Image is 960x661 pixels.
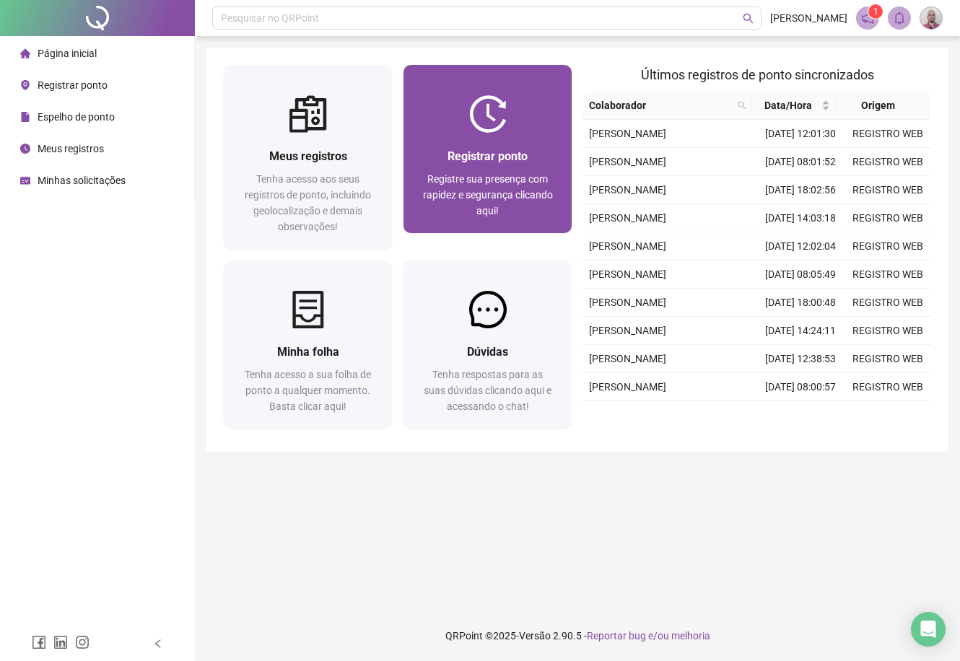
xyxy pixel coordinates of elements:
[757,148,845,176] td: [DATE] 08:01:52
[845,232,932,261] td: REGISTRO WEB
[38,48,97,59] span: Página inicial
[770,10,847,26] span: [PERSON_NAME]
[38,79,108,91] span: Registrar ponto
[20,80,30,90] span: environment
[845,373,932,401] td: REGISTRO WEB
[911,612,946,647] div: Open Intercom Messenger
[448,149,528,163] span: Registrar ponto
[467,345,508,359] span: Dúvidas
[757,345,845,373] td: [DATE] 12:38:53
[757,204,845,232] td: [DATE] 14:03:18
[757,317,845,345] td: [DATE] 14:24:11
[589,353,666,364] span: [PERSON_NAME]
[836,92,920,120] th: Origem
[519,630,551,642] span: Versão
[845,317,932,345] td: REGISTRO WEB
[757,289,845,317] td: [DATE] 18:00:48
[32,635,46,649] span: facebook
[403,261,572,429] a: DúvidasTenha respostas para as suas dúvidas clicando aqui e acessando o chat!
[757,176,845,204] td: [DATE] 18:02:56
[224,261,392,429] a: Minha folhaTenha acesso a sua folha de ponto a qualquer momento. Basta clicar aqui!
[757,261,845,289] td: [DATE] 08:05:49
[20,144,30,154] span: clock-circle
[845,345,932,373] td: REGISTRO WEB
[758,97,819,113] span: Data/Hora
[757,120,845,148] td: [DATE] 12:01:30
[589,240,666,252] span: [PERSON_NAME]
[423,173,553,216] span: Registre sua presença com rapidez e segurança clicando aqui!
[845,148,932,176] td: REGISTRO WEB
[589,184,666,196] span: [PERSON_NAME]
[277,345,339,359] span: Minha folha
[587,630,710,642] span: Reportar bug e/ou melhoria
[20,175,30,185] span: schedule
[757,401,845,429] td: [DATE] 17:58:17
[868,4,883,19] sup: 1
[589,128,666,139] span: [PERSON_NAME]
[424,369,551,412] span: Tenha respostas para as suas dúvidas clicando aqui e acessando o chat!
[757,373,845,401] td: [DATE] 08:00:57
[589,156,666,167] span: [PERSON_NAME]
[845,261,932,289] td: REGISTRO WEB
[589,212,666,224] span: [PERSON_NAME]
[920,7,942,29] img: 1170
[735,95,749,116] span: search
[245,173,371,232] span: Tenha acesso aos seus registros de ponto, incluindo geolocalização e demais observações!
[743,13,754,24] span: search
[845,176,932,204] td: REGISTRO WEB
[245,369,371,412] span: Tenha acesso a sua folha de ponto a qualquer momento. Basta clicar aqui!
[589,97,732,113] span: Colaborador
[845,289,932,317] td: REGISTRO WEB
[20,112,30,122] span: file
[589,325,666,336] span: [PERSON_NAME]
[589,268,666,280] span: [PERSON_NAME]
[403,65,572,233] a: Registrar pontoRegistre sua presença com rapidez e segurança clicando aqui!
[752,92,837,120] th: Data/Hora
[589,297,666,308] span: [PERSON_NAME]
[153,639,163,649] span: left
[873,6,878,17] span: 1
[757,232,845,261] td: [DATE] 12:02:04
[75,635,90,649] span: instagram
[845,204,932,232] td: REGISTRO WEB
[38,143,104,154] span: Meus registros
[38,111,115,123] span: Espelho de ponto
[738,101,746,110] span: search
[861,12,874,25] span: notification
[20,48,30,58] span: home
[641,67,874,82] span: Últimos registros de ponto sincronizados
[845,120,932,148] td: REGISTRO WEB
[589,381,666,393] span: [PERSON_NAME]
[269,149,347,163] span: Meus registros
[195,610,960,661] footer: QRPoint © 2025 - 2.90.5 -
[38,175,126,186] span: Minhas solicitações
[845,401,932,429] td: REGISTRO WEB
[53,635,68,649] span: linkedin
[893,12,906,25] span: bell
[224,65,392,249] a: Meus registrosTenha acesso aos seus registros de ponto, incluindo geolocalização e demais observa...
